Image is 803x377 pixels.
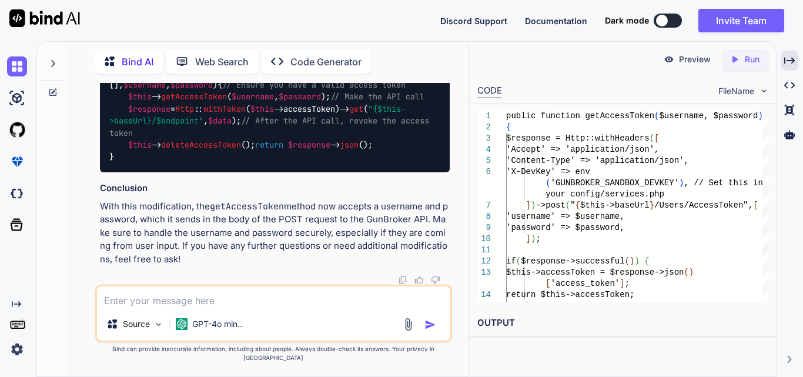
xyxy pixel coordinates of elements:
p: Bind can provide inaccurate information, including about people. Always double-check its answers.... [95,345,452,362]
span: if [506,256,516,266]
div: 13 [477,267,491,278]
span: ) [630,256,634,266]
span: getAccessToken [161,92,227,102]
span: /Users/AccessToken", [654,201,753,210]
span: $this->accessToken = $response->json [506,268,684,277]
h2: OUTPUT [470,309,776,337]
span: ) [634,256,639,266]
span: " / " [109,104,406,126]
img: preview [664,54,674,65]
span: $response->successful [521,256,624,266]
span: $this->baseUrl [580,201,650,210]
span: $endpoint [156,116,199,126]
button: Discord Support [440,15,507,27]
span: Discord Support [440,16,507,26]
span: // After the API call, revoke the access token [109,116,434,138]
img: copy [398,275,407,285]
span: $response [128,104,170,114]
img: settings [7,339,27,359]
p: Web Search [195,55,249,69]
span: json [340,139,359,150]
button: Documentation [525,15,587,27]
p: With this modification, the method now accepts a username and password, which it sends in the bod... [100,200,450,266]
span: [ [654,134,659,143]
span: Http [175,104,194,114]
span: ; [625,279,630,288]
span: 'username' => $username, [506,212,625,221]
p: Run [745,54,759,65]
img: ai-studio [7,88,27,108]
span: $response [288,139,330,150]
span: ) [689,268,694,277]
button: Invite Team [698,9,784,32]
span: 'Content-Type' => 'application/json', [506,156,689,165]
code: getAccessToken [210,201,284,212]
div: 11 [477,245,491,256]
span: [ [753,201,758,210]
div: 4 [477,144,491,155]
span: ) [531,201,536,210]
span: ( [516,256,521,266]
div: 6 [477,166,491,178]
span: 'password' => $password, [506,223,625,232]
span: " [570,201,575,210]
span: withToken [203,104,246,114]
span: $username [232,92,274,102]
p: Preview [679,54,711,65]
img: dislike [431,275,440,285]
div: 14 [477,289,491,301]
span: ] [526,234,531,243]
span: ( [654,111,659,121]
img: GPT-4o mini [176,318,188,330]
h3: Conclusion [100,182,450,195]
span: { [506,122,511,132]
span: ( [650,134,654,143]
code: { -> ( , ); = :: ( ->accessToken)-> ( , ); -> (); -> (); } [109,67,434,163]
span: return [255,139,283,150]
span: { [576,201,580,210]
span: $this [250,104,274,114]
span: ] [526,201,531,210]
img: Pick Models [153,319,163,329]
span: $response = Http::withHeaders [506,134,650,143]
span: ( [566,201,570,210]
span: FileName [718,85,754,97]
span: 'access_token' [551,279,620,288]
img: Bind AI [9,9,80,27]
span: $this [128,92,152,102]
div: 1 [477,111,491,122]
span: ( [684,268,688,277]
span: $this [128,139,152,150]
img: attachment [401,318,415,331]
img: icon [424,319,436,331]
div: 2 [477,122,491,133]
img: darkCloudIdeIcon [7,184,27,203]
img: chevron down [759,86,769,96]
span: get [349,104,363,114]
span: $data [208,116,232,126]
span: , // Set this in [684,178,762,188]
div: 12 [477,256,491,267]
p: Source [123,318,150,330]
div: 5 [477,155,491,166]
span: [ [546,279,550,288]
img: like [414,275,424,285]
span: 'Accept' => 'application/json', [506,145,659,154]
span: ( [546,178,550,188]
span: ) [679,178,684,188]
span: 'GUNBROKER_SANDBOX_DEVKEY' [551,178,679,188]
div: 15 [477,301,491,312]
span: // Ensure you have a valid access token [222,79,406,90]
div: 9 [477,222,491,233]
div: 7 [477,200,491,211]
span: ->post [536,201,565,210]
span: $password [279,92,321,102]
p: GPT-4o min.. [192,318,242,330]
span: } [526,301,531,311]
span: $password [170,79,213,90]
span: } [650,201,654,210]
img: chat [7,56,27,76]
p: Code Generator [290,55,362,69]
div: 8 [477,211,491,222]
span: your config/services.php [546,189,664,199]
